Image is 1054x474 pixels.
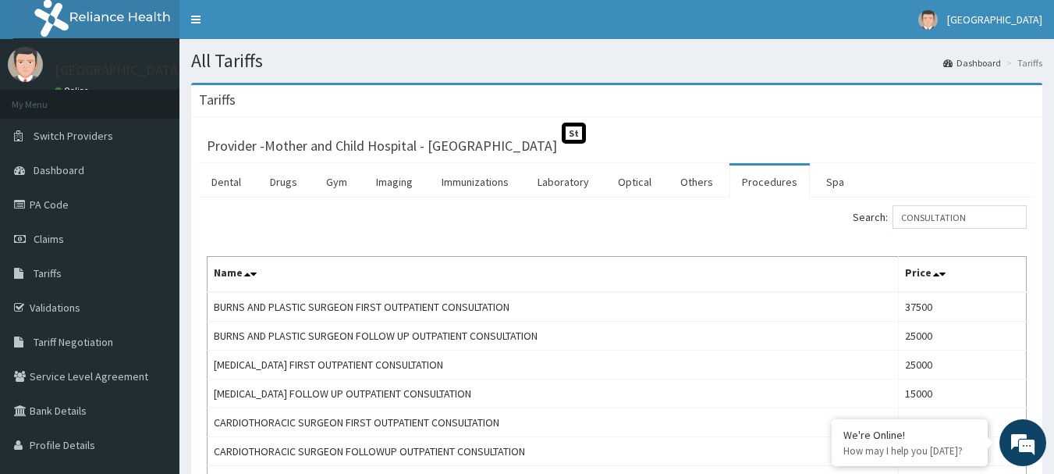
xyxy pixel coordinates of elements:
div: We're Online! [843,428,976,442]
td: CARDIOTHORACIC SURGEON FIRST OUTPATIENT CONSULTATION [208,408,899,437]
h1: All Tariffs [191,51,1042,71]
a: Spa [814,166,857,198]
input: Search: [893,205,1027,229]
a: Online [55,85,92,96]
td: 25000 [899,351,1027,380]
span: St [562,123,586,144]
td: 37500 [899,292,1027,322]
span: Claims [34,232,64,246]
td: [MEDICAL_DATA] FIRST OUTPATIENT CONSULTATION [208,351,899,380]
a: Dental [199,166,254,198]
a: Others [668,166,726,198]
h3: Tariffs [199,93,236,107]
label: Search: [853,205,1027,229]
span: Dashboard [34,163,84,177]
span: Switch Providers [34,129,113,143]
a: Imaging [364,166,425,198]
td: CARDIOTHORACIC SURGEON FOLLOWUP OUTPATIENT CONSULTATION [208,437,899,466]
img: User Image [918,10,938,30]
span: Tariff Negotiation [34,335,113,349]
a: Immunizations [429,166,521,198]
li: Tariffs [1003,56,1042,69]
span: Tariffs [34,266,62,280]
a: Laboratory [525,166,602,198]
a: Procedures [729,166,810,198]
td: BURNS AND PLASTIC SURGEON FIRST OUTPATIENT CONSULTATION [208,292,899,322]
td: [MEDICAL_DATA] FOLLOW UP OUTPATIENT CONSULTATION [208,380,899,408]
span: [GEOGRAPHIC_DATA] [947,12,1042,27]
a: Optical [605,166,664,198]
p: How may I help you today? [843,444,976,458]
th: Price [899,257,1027,293]
th: Name [208,257,899,293]
td: 25000 [899,322,1027,351]
td: BURNS AND PLASTIC SURGEON FOLLOW UP OUTPATIENT CONSULTATION [208,322,899,351]
a: Drugs [257,166,310,198]
a: Gym [314,166,360,198]
p: [GEOGRAPHIC_DATA] [55,63,183,77]
h3: Provider - Mother and Child Hospital - [GEOGRAPHIC_DATA] [207,139,557,153]
td: 50000 [899,408,1027,437]
img: User Image [8,47,43,82]
td: 15000 [899,380,1027,408]
a: Dashboard [943,56,1001,69]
